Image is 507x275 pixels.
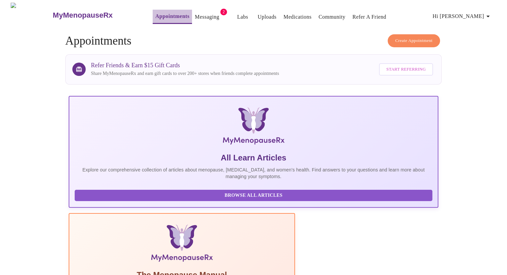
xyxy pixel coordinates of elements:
img: MyMenopauseRx Logo [130,107,377,147]
button: Refer a Friend [350,10,389,24]
h5: All Learn Articles [75,152,433,163]
button: Browse All Articles [75,190,433,201]
button: Uploads [255,10,279,24]
button: Start Referring [379,63,433,76]
a: Messaging [195,12,219,22]
img: MyMenopauseRx Logo [11,3,52,28]
a: Browse All Articles [75,192,434,198]
span: Create Appointment [395,37,433,45]
a: Uploads [258,12,277,22]
a: MyMenopauseRx [52,4,139,27]
a: Medications [283,12,311,22]
p: Share MyMenopauseRx and earn gift cards to over 200+ stores when friends complete appointments [91,70,279,77]
p: Explore our comprehensive collection of articles about menopause, [MEDICAL_DATA], and women's hea... [75,166,433,180]
button: Labs [232,10,253,24]
a: Appointments [155,12,189,21]
button: Community [316,10,348,24]
button: Medications [281,10,314,24]
span: 2 [220,9,227,15]
button: Create Appointment [388,34,440,47]
span: Browse All Articles [81,191,426,200]
button: Hi [PERSON_NAME] [430,10,495,23]
a: Labs [237,12,248,22]
h3: Refer Friends & Earn $15 Gift Cards [91,62,279,69]
a: Start Referring [377,60,435,79]
a: Refer a Friend [352,12,386,22]
a: Community [319,12,346,22]
h3: MyMenopauseRx [53,11,113,20]
img: Menopause Manual [109,224,255,264]
span: Hi [PERSON_NAME] [433,12,492,21]
button: Messaging [192,10,222,24]
span: Start Referring [386,66,426,73]
h4: Appointments [65,34,442,48]
button: Appointments [153,10,192,24]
